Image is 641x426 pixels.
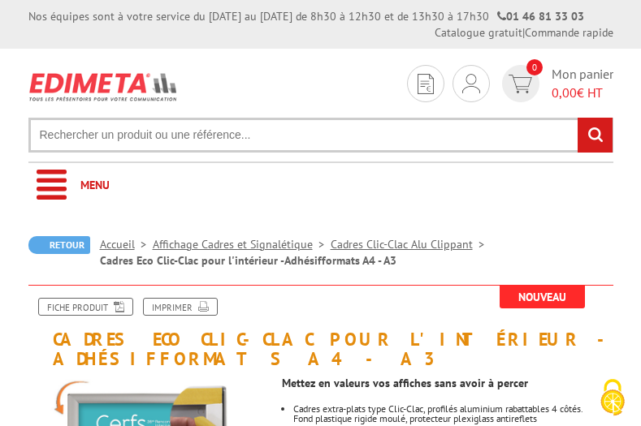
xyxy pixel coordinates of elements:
[435,25,522,40] a: Catalogue gratuit
[500,286,585,308] span: Nouveau
[552,84,577,101] span: 0,00
[578,118,613,153] input: rechercher
[282,376,528,390] strong: Mettez en valeurs vos affiches sans avoir à percer
[100,252,396,269] li: Cadres Eco Clic-Clac pour l'intérieur - formats A4 - A3
[100,237,153,252] a: Accueil
[525,25,613,40] a: Commande rapide
[497,9,584,24] strong: 01 46 81 33 03
[153,237,331,252] a: Affichage Cadres et Signalétique
[509,75,532,93] img: devis rapide
[552,84,613,102] span: € HT
[552,65,613,102] span: Mon panier
[331,237,491,252] a: Cadres Clic-Clac Alu Clippant
[38,298,133,316] a: Fiche produit
[28,65,179,109] img: Edimeta
[28,8,584,24] div: Nos équipes sont à votre service du [DATE] au [DATE] de 8h30 à 12h30 et de 13h30 à 17h30
[53,347,160,370] strong: Adhésif
[526,59,543,75] span: 0
[592,377,633,418] img: Cookies (fenêtre modale)
[28,118,613,153] input: Rechercher un produit ou une référence...
[418,74,434,94] img: devis rapide
[435,24,613,41] div: |
[293,404,613,424] li: Cadres extra-plats type Clic-Clac, profilés aluminium rabattables 4 côtés. Fond plastique rigide ...
[498,65,613,102] a: devis rapide 0 Mon panier 0,00€ HT
[28,236,90,254] a: Retour
[143,298,218,316] a: Imprimer
[80,178,110,192] span: Menu
[584,371,641,426] button: Cookies (fenêtre modale)
[284,253,322,268] strong: Adhésif
[462,74,480,93] img: devis rapide
[28,163,613,208] a: Menu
